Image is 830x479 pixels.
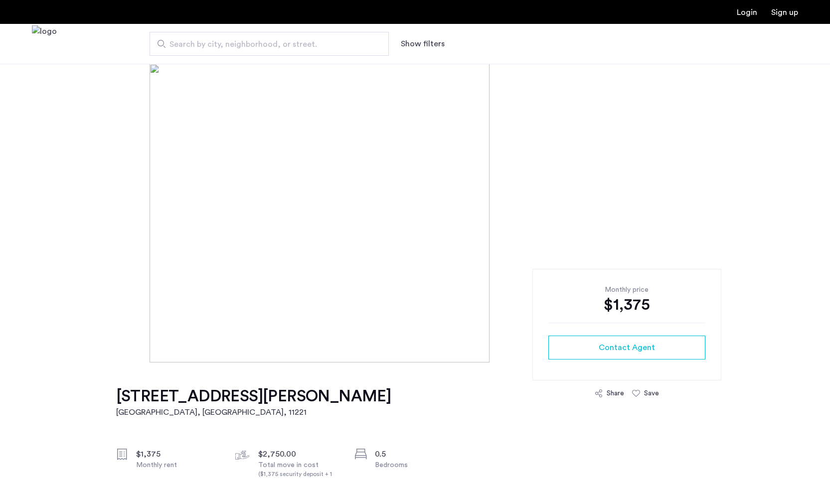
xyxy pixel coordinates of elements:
[737,8,757,16] a: Login
[169,38,361,50] span: Search by city, neighborhood, or street.
[599,342,655,354] span: Contact Agent
[401,38,445,50] button: Show or hide filters
[548,336,705,359] button: button
[32,25,57,63] a: Cazamio Logo
[771,8,798,16] a: Registration
[136,460,220,470] div: Monthly rent
[375,448,459,460] div: 0.5
[548,295,705,315] div: $1,375
[258,448,342,460] div: $2,750.00
[548,285,705,295] div: Monthly price
[150,32,389,56] input: Apartment Search
[116,386,391,418] a: [STREET_ADDRESS][PERSON_NAME][GEOGRAPHIC_DATA], [GEOGRAPHIC_DATA], 11221
[32,25,57,63] img: logo
[150,64,681,362] img: [object%20Object]
[116,386,391,406] h1: [STREET_ADDRESS][PERSON_NAME]
[644,388,659,398] div: Save
[375,460,459,470] div: Bedrooms
[136,448,220,460] div: $1,375
[607,388,624,398] div: Share
[116,406,391,418] h2: [GEOGRAPHIC_DATA], [GEOGRAPHIC_DATA] , 11221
